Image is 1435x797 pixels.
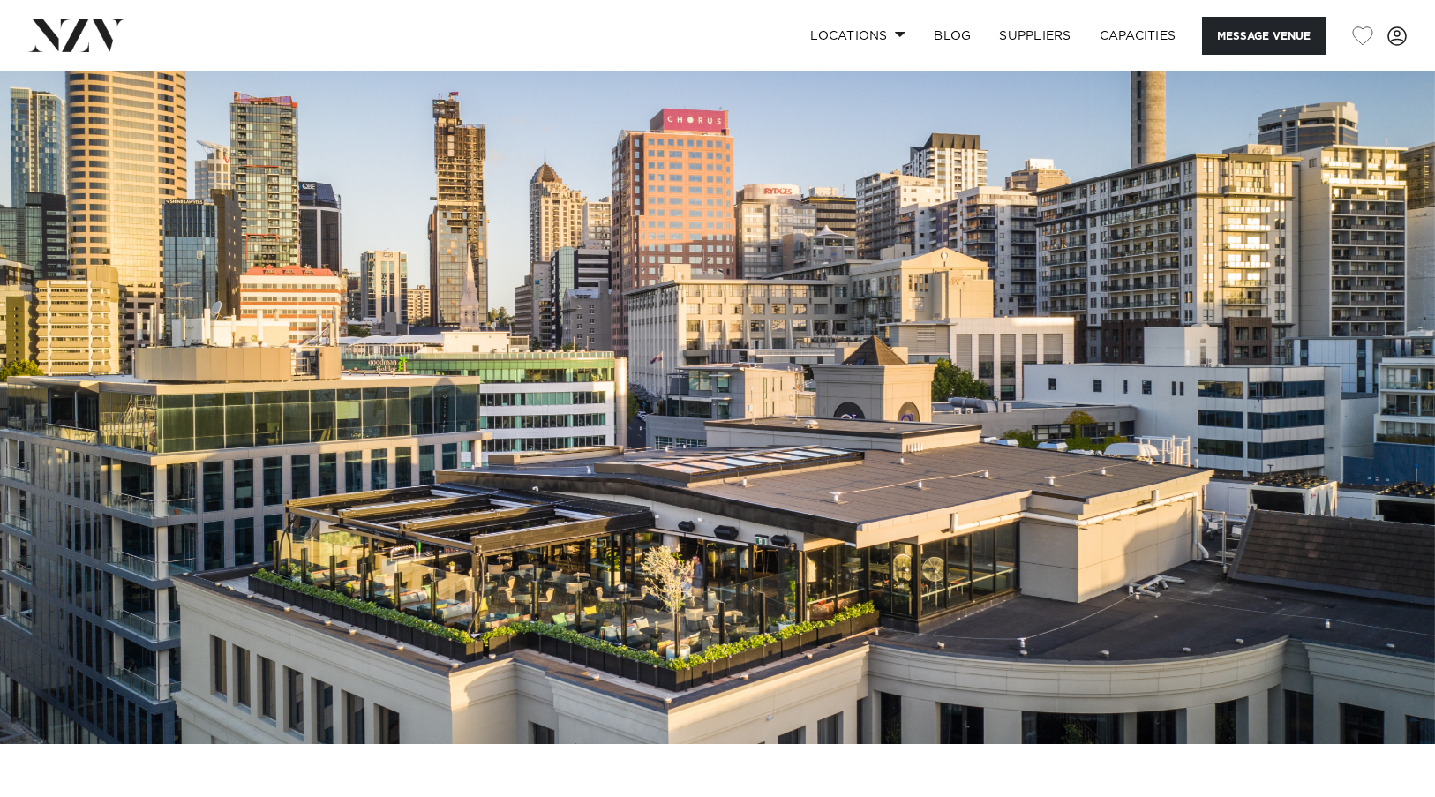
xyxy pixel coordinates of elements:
img: nzv-logo.png [28,19,124,51]
a: BLOG [920,17,985,55]
button: Message Venue [1202,17,1326,55]
a: SUPPLIERS [985,17,1085,55]
a: Capacities [1086,17,1191,55]
a: Locations [796,17,920,55]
